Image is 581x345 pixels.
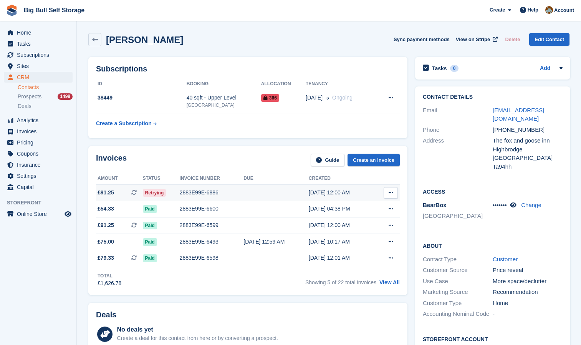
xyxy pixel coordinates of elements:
h2: [PERSON_NAME] [106,35,183,45]
div: 2883E99E-6599 [180,221,244,229]
div: [GEOGRAPHIC_DATA] [187,102,261,109]
span: Online Store [17,209,63,219]
div: The fox and goose inn [493,136,563,145]
span: Capital [17,182,63,192]
div: 2883E99E-6600 [180,205,244,213]
span: Prospects [18,93,41,100]
th: Tenancy [306,78,376,90]
img: stora-icon-8386f47178a22dfd0bd8f6a31ec36ba5ce8667c1dd55bd0f319d3a0aa187defe.svg [6,5,18,16]
a: menu [4,137,73,148]
div: Accounting Nominal Code [423,310,493,318]
div: Customer Source [423,266,493,275]
div: 38449 [96,94,187,102]
span: Invoices [17,126,63,137]
div: More space/declutter [493,277,563,286]
span: Analytics [17,115,63,126]
div: Price reveal [493,266,563,275]
span: Paid [143,254,157,262]
span: 366 [261,94,279,102]
a: menu [4,182,73,192]
h2: About [423,242,563,249]
div: £1,626.78 [98,279,121,287]
a: Prospects 1498 [18,93,73,101]
a: Add [540,64,550,73]
div: 2883E99E-6493 [180,238,244,246]
a: menu [4,148,73,159]
a: Change [521,202,541,208]
span: Paid [143,222,157,229]
div: Total [98,272,121,279]
div: 1498 [58,93,73,100]
div: 0 [450,65,459,72]
img: Mike Llewellen Palmer [545,6,553,14]
div: Phone [423,126,493,134]
a: menu [4,61,73,71]
span: Pricing [17,137,63,148]
a: [EMAIL_ADDRESS][DOMAIN_NAME] [493,107,544,122]
span: Storefront [7,199,76,207]
span: CRM [17,72,63,83]
a: Create a Subscription [96,116,157,131]
th: Due [243,172,309,185]
div: Contact Type [423,255,493,264]
div: [PHONE_NUMBER] [493,126,563,134]
div: Customer Type [423,299,493,308]
div: Address [423,136,493,171]
div: 40 sqft - Upper Level [187,94,261,102]
div: Recommendation [493,288,563,297]
span: Tasks [17,38,63,49]
span: Settings [17,171,63,181]
th: Created [309,172,374,185]
div: Use Case [423,277,493,286]
a: Guide [311,154,344,166]
div: [DATE] 12:00 AM [309,189,374,197]
a: View All [379,279,400,285]
span: Retrying [143,189,166,197]
span: Showing 5 of 22 total invoices [305,279,376,285]
div: 2883E99E-6598 [180,254,244,262]
button: Delete [502,33,523,46]
span: BearBox [423,202,447,208]
a: Contacts [18,84,73,91]
a: Edit Contact [529,33,569,46]
a: Preview store [63,209,73,219]
a: menu [4,159,73,170]
span: Help [528,6,538,14]
a: menu [4,209,73,219]
a: Customer [493,256,518,262]
a: Create an Invoice [348,154,400,166]
div: [DATE] 12:01 AM [309,254,374,262]
span: Deals [18,103,31,110]
div: Home [493,299,563,308]
a: menu [4,126,73,137]
h2: Tasks [432,65,447,72]
span: Insurance [17,159,63,170]
span: [DATE] [306,94,323,102]
span: Home [17,27,63,38]
button: Sync payment methods [394,33,450,46]
span: Account [554,7,574,14]
th: Status [143,172,180,185]
div: [DATE] 10:17 AM [309,238,374,246]
div: [GEOGRAPHIC_DATA] [493,154,563,163]
span: Paid [143,238,157,246]
span: View on Stripe [456,36,490,43]
div: [DATE] 04:38 PM [309,205,374,213]
h2: Deals [96,310,116,319]
a: Deals [18,102,73,110]
span: Subscriptions [17,50,63,60]
div: [DATE] 12:00 AM [309,221,374,229]
span: Sites [17,61,63,71]
span: £91.25 [98,189,114,197]
span: Create [490,6,505,14]
span: £75.00 [98,238,114,246]
th: ID [96,78,187,90]
div: [DATE] 12:59 AM [243,238,309,246]
span: £54.33 [98,205,114,213]
li: [GEOGRAPHIC_DATA] [423,212,493,221]
a: menu [4,38,73,49]
div: Highbrodge [493,145,563,154]
div: No deals yet [117,325,278,334]
h2: Invoices [96,154,127,166]
div: Create a Subscription [96,119,152,128]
